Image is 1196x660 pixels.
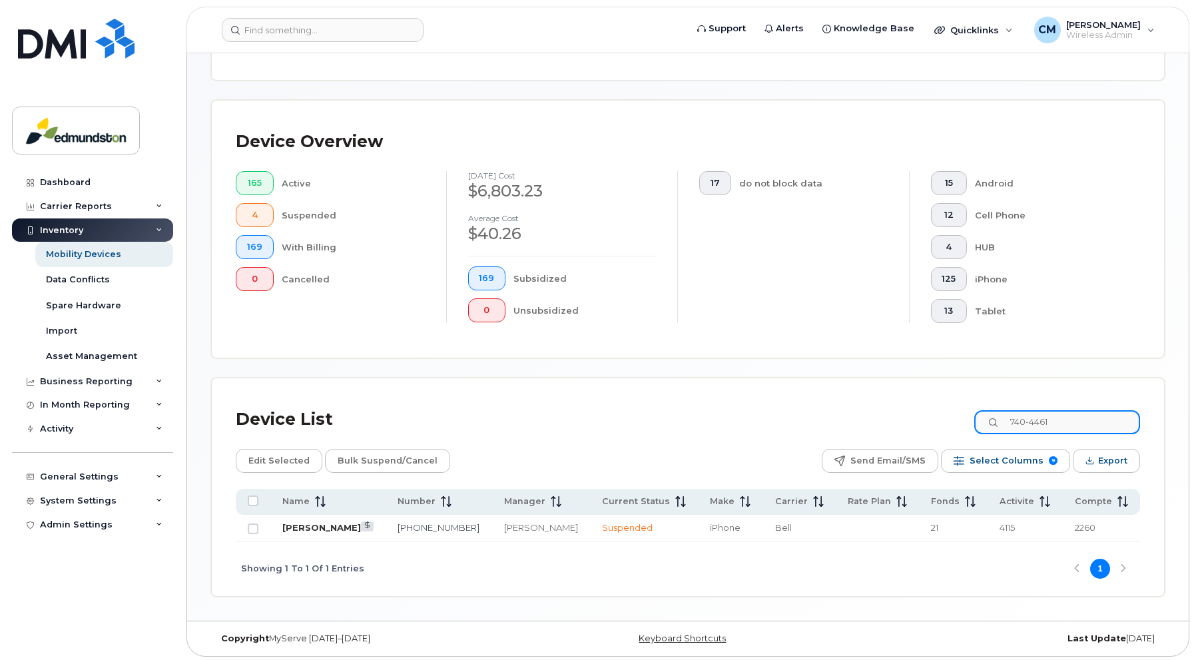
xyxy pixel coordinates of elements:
input: Find something... [222,18,424,42]
strong: Copyright [221,633,269,643]
div: $6,803.23 [468,180,657,202]
span: CM [1038,22,1056,38]
button: Page 1 [1090,559,1110,579]
span: 0 [247,274,262,284]
strong: Last Update [1067,633,1126,643]
span: Fonds [931,495,960,507]
input: Search Device List ... [974,410,1140,434]
div: [PERSON_NAME] [504,521,578,534]
span: Support [709,22,746,35]
span: 125 [942,274,956,284]
div: Device Overview [236,125,383,159]
button: Bulk Suspend/Cancel [325,449,450,473]
span: 4 [247,210,262,220]
button: Export [1073,449,1140,473]
div: Unsubsidized [513,298,656,322]
button: 13 [931,299,968,323]
span: 4115 [1000,522,1015,533]
span: 15 [942,178,956,188]
button: 15 [931,171,968,195]
span: 2260 [1075,522,1095,533]
span: Suspended [602,522,653,533]
div: HUB [975,235,1119,259]
span: 17 [711,178,720,188]
span: Select Columns [970,451,1044,471]
a: View Last Bill [361,521,374,531]
div: Cancelled [282,267,425,291]
div: Cell Phone [975,203,1119,227]
span: Bell [775,522,792,533]
span: Make [710,495,735,507]
button: 0 [236,267,274,291]
span: 4 [942,242,956,252]
div: Device List [236,402,333,437]
div: Android [975,171,1119,195]
button: 169 [468,266,506,290]
span: Current Status [602,495,670,507]
span: Send Email/SMS [850,451,926,471]
span: 9 [1049,456,1057,465]
span: 165 [247,178,262,188]
span: Edit Selected [248,451,310,471]
span: 13 [942,306,956,316]
span: 169 [247,242,262,252]
span: Export [1098,451,1127,471]
button: 17 [699,171,731,195]
div: Suspended [282,203,425,227]
a: [PHONE_NUMBER] [398,522,479,533]
span: iPhone [710,522,741,533]
a: Alerts [755,15,813,42]
span: 169 [479,273,494,284]
span: Quicklinks [950,25,999,35]
div: MyServe [DATE]–[DATE] [211,633,529,644]
span: Wireless Admin [1066,30,1141,41]
button: 0 [468,298,506,322]
button: 4 [236,203,274,227]
button: Edit Selected [236,449,322,473]
h4: Average cost [468,214,657,222]
div: Active [282,171,425,195]
button: Select Columns 9 [941,449,1070,473]
a: Knowledge Base [813,15,924,42]
span: Bulk Suspend/Cancel [338,451,438,471]
span: 12 [942,210,956,220]
span: Carrier [775,495,808,507]
span: Name [282,495,310,507]
span: Number [398,495,436,507]
div: Tablet [975,299,1119,323]
button: 125 [931,267,968,291]
span: [PERSON_NAME] [1066,19,1141,30]
span: Alerts [776,22,804,35]
div: Subsidized [513,266,656,290]
button: Send Email/SMS [822,449,938,473]
span: 0 [479,305,494,316]
div: [DATE] [847,633,1165,644]
a: [PERSON_NAME] [282,522,361,533]
div: Quicklinks [925,17,1022,43]
button: 169 [236,235,274,259]
h4: [DATE] cost [468,171,657,180]
div: do not block data [739,171,888,195]
a: Keyboard Shortcuts [639,633,726,643]
button: 165 [236,171,274,195]
button: 4 [931,235,968,259]
div: With Billing [282,235,425,259]
a: Support [688,15,755,42]
span: Knowledge Base [834,22,914,35]
button: 12 [931,203,968,227]
div: Christian Michaud [1025,17,1164,43]
div: iPhone [975,267,1119,291]
span: Manager [504,495,545,507]
span: Activite [1000,495,1034,507]
div: $40.26 [468,222,657,245]
span: Showing 1 To 1 Of 1 Entries [241,559,364,579]
span: 21 [931,522,938,533]
span: Rate Plan [848,495,891,507]
span: Compte [1075,495,1112,507]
